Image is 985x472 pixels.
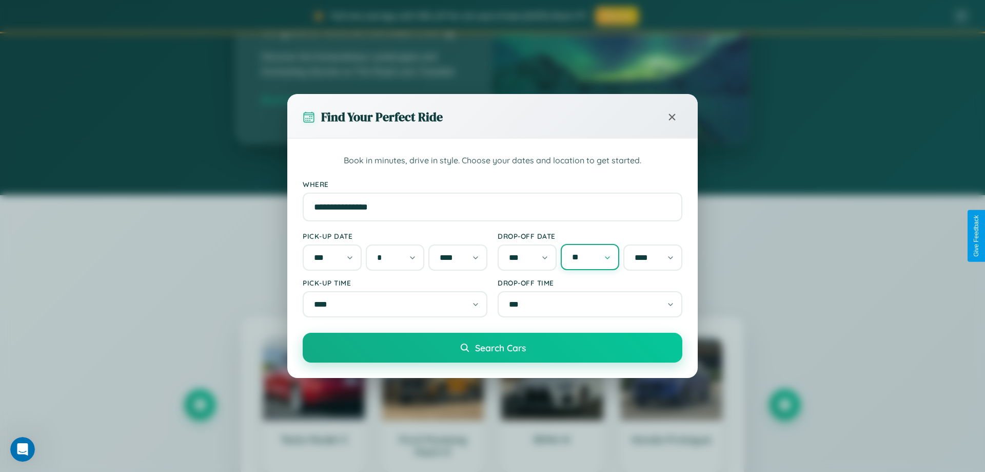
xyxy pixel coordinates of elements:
[498,232,682,240] label: Drop-off Date
[303,232,487,240] label: Pick-up Date
[498,278,682,287] label: Drop-off Time
[303,278,487,287] label: Pick-up Time
[321,108,443,125] h3: Find Your Perfect Ride
[303,154,682,167] p: Book in minutes, drive in style. Choose your dates and location to get started.
[303,180,682,188] label: Where
[303,333,682,363] button: Search Cars
[475,342,526,353] span: Search Cars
